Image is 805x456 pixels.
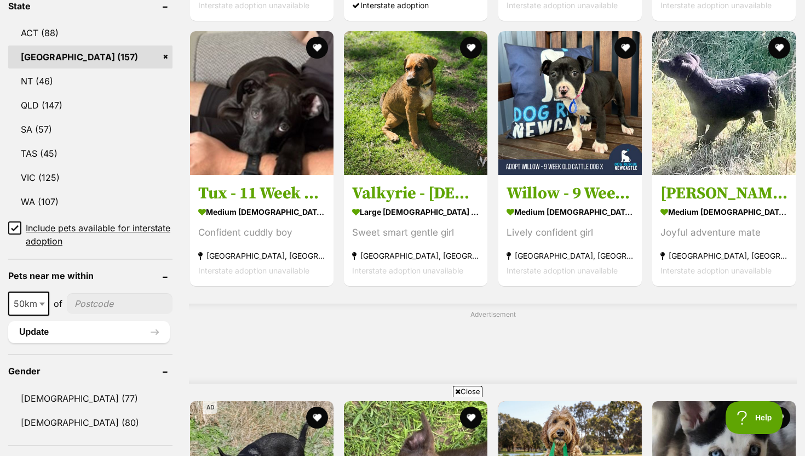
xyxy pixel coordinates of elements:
[198,225,325,240] div: Confident cuddly boy
[768,37,790,59] button: favourite
[8,411,173,434] a: [DEMOGRAPHIC_DATA] (80)
[352,183,479,204] h3: Valkyrie - [DEMOGRAPHIC_DATA] Doberman X
[344,31,487,175] img: Valkyrie - 4 Month Old Doberman X - Dobermann Dog
[768,407,790,429] button: favourite
[8,21,173,44] a: ACT (88)
[8,45,173,69] a: [GEOGRAPHIC_DATA] (157)
[8,387,173,410] a: [DEMOGRAPHIC_DATA] (77)
[660,225,787,240] div: Joyful adventure mate
[726,401,783,434] iframe: Help Scout Beacon - Open
[352,248,479,263] strong: [GEOGRAPHIC_DATA], [GEOGRAPHIC_DATA]
[614,37,636,59] button: favourite
[8,292,49,316] span: 50km
[198,183,325,204] h3: Tux - 11 Week Old Staffy X
[507,183,634,204] h3: Willow - 9 Week Old Cattle Dog X
[498,31,642,175] img: Willow - 9 Week Old Cattle Dog X - Australian Cattle Dog
[352,266,463,275] span: Interstate adoption unavailable
[498,175,642,286] a: Willow - 9 Week Old Cattle Dog X medium [DEMOGRAPHIC_DATA] Dog Lively confident girl [GEOGRAPHIC_...
[507,225,634,240] div: Lively confident girl
[8,1,173,11] header: State
[507,248,634,263] strong: [GEOGRAPHIC_DATA], [GEOGRAPHIC_DATA]
[203,401,217,414] span: AD
[198,266,309,275] span: Interstate adoption unavailable
[8,94,173,117] a: QLD (147)
[190,31,334,175] img: Tux - 11 Week Old Staffy X - American Staffordshire Terrier Dog
[344,175,487,286] a: Valkyrie - [DEMOGRAPHIC_DATA] Doberman X large [DEMOGRAPHIC_DATA] Dog Sweet smart gentle girl [GE...
[453,386,482,397] span: Close
[660,183,787,204] h3: [PERSON_NAME]
[189,304,797,384] div: Advertisement
[198,204,325,220] strong: medium [DEMOGRAPHIC_DATA] Dog
[8,221,173,248] a: Include pets available for interstate adoption
[67,293,173,314] input: postcode
[151,3,161,13] img: info.svg
[652,175,796,286] a: [PERSON_NAME] medium [DEMOGRAPHIC_DATA] Dog Joyful adventure mate [GEOGRAPHIC_DATA], [GEOGRAPHIC_...
[26,221,173,248] span: Include pets available for interstate adoption
[8,142,173,165] a: TAS (45)
[507,204,634,220] strong: medium [DEMOGRAPHIC_DATA] Dog
[203,401,602,451] iframe: Advertisement
[8,118,173,141] a: SA (57)
[8,271,173,281] header: Pets near me within
[660,1,772,10] span: Interstate adoption unavailable
[660,204,787,220] strong: medium [DEMOGRAPHIC_DATA] Dog
[461,37,482,59] button: favourite
[660,248,787,263] strong: [GEOGRAPHIC_DATA], [GEOGRAPHIC_DATA]
[660,266,772,275] span: Interstate adoption unavailable
[9,296,48,311] span: 50km
[8,321,170,343] button: Update
[352,225,479,240] div: Sweet smart gentle girl
[54,297,62,310] span: of
[652,31,796,175] img: Billie - Australian Kelpie Dog
[198,1,309,10] span: Interstate adoption unavailable
[352,204,479,220] strong: large [DEMOGRAPHIC_DATA] Dog
[198,248,325,263] strong: [GEOGRAPHIC_DATA], [GEOGRAPHIC_DATA]
[8,366,173,376] header: Gender
[507,1,618,10] span: Interstate adoption unavailable
[8,166,173,189] a: VIC (125)
[306,37,328,59] button: favourite
[507,266,618,275] span: Interstate adoption unavailable
[8,70,173,93] a: NT (46)
[8,190,173,213] a: WA (107)
[190,175,334,286] a: Tux - 11 Week Old Staffy X medium [DEMOGRAPHIC_DATA] Dog Confident cuddly boy [GEOGRAPHIC_DATA], ...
